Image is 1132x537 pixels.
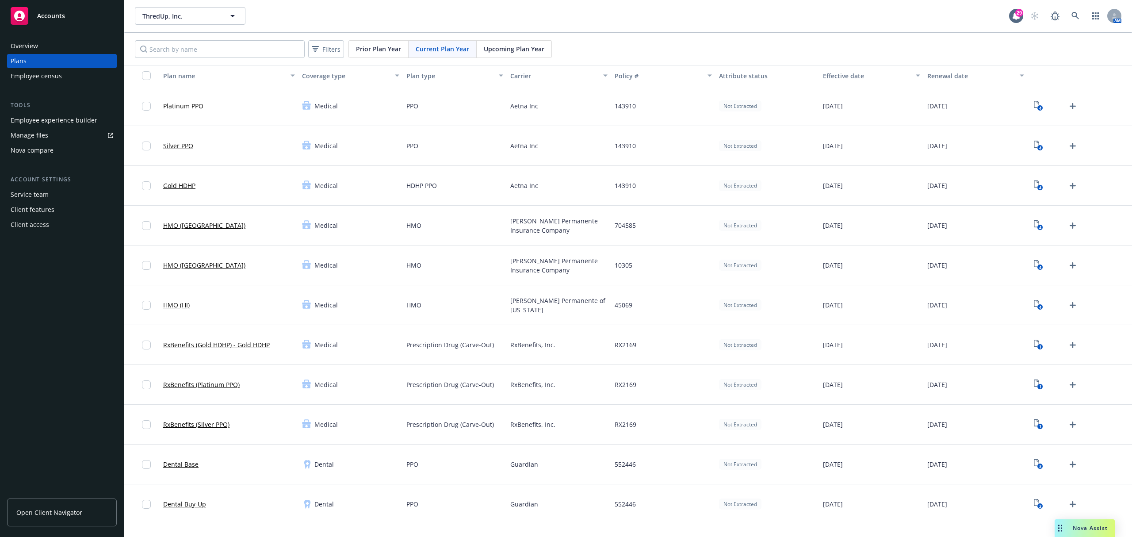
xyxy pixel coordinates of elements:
[927,101,947,111] span: [DATE]
[719,419,761,430] div: Not Extracted
[510,340,555,349] span: RxBenefits, Inc.
[142,142,151,150] input: Toggle Row Selected
[406,460,418,469] span: PPO
[927,141,947,150] span: [DATE]
[615,380,636,389] span: RX2169
[356,44,401,54] span: Prior Plan Year
[823,420,843,429] span: [DATE]
[142,460,151,469] input: Toggle Row Selected
[11,54,27,68] div: Plans
[302,71,390,81] div: Coverage type
[135,40,305,58] input: Search by name
[11,188,49,202] div: Service team
[927,340,947,349] span: [DATE]
[510,499,538,509] span: Guardian
[611,65,715,86] button: Policy #
[719,339,761,350] div: Not Extracted
[406,141,418,150] span: PPO
[298,65,403,86] button: Coverage type
[406,300,421,310] span: HMO
[1039,503,1041,509] text: 2
[719,260,761,271] div: Not Extracted
[314,221,338,230] span: Medical
[314,141,338,150] span: Medical
[1031,99,1045,113] a: View Plan Documents
[163,261,245,270] a: HMO ([GEOGRAPHIC_DATA])
[1039,225,1041,230] text: 4
[314,420,338,429] span: Medical
[11,203,54,217] div: Client features
[1066,179,1080,193] a: Upload Plan Documents
[1039,105,1041,111] text: 4
[11,39,38,53] div: Overview
[719,379,761,390] div: Not Extracted
[719,140,761,151] div: Not Extracted
[719,71,816,81] div: Attribute status
[819,65,924,86] button: Effective date
[1067,7,1084,25] a: Search
[510,216,608,235] span: [PERSON_NAME] Permanente Insurance Company
[510,71,598,81] div: Carrier
[314,261,338,270] span: Medical
[927,380,947,389] span: [DATE]
[7,218,117,232] a: Client access
[823,141,843,150] span: [DATE]
[163,141,193,150] a: Silver PPO
[1055,519,1066,537] div: Drag to move
[406,261,421,270] span: HMO
[163,181,195,190] a: Gold HDHP
[719,499,761,510] div: Not Extracted
[1039,304,1041,310] text: 4
[314,300,338,310] span: Medical
[314,460,334,469] span: Dental
[1039,464,1041,469] text: 3
[163,460,199,469] a: Dental Base
[1031,457,1045,472] a: View Plan Documents
[823,181,843,190] span: [DATE]
[927,300,947,310] span: [DATE]
[1039,344,1041,350] text: 1
[1087,7,1105,25] a: Switch app
[1039,145,1041,151] text: 4
[7,4,117,28] a: Accounts
[1066,378,1080,392] a: Upload Plan Documents
[1073,524,1108,532] span: Nova Assist
[1031,139,1045,153] a: View Plan Documents
[823,221,843,230] span: [DATE]
[927,71,1015,81] div: Renewal date
[823,300,843,310] span: [DATE]
[927,420,947,429] span: [DATE]
[7,128,117,142] a: Manage files
[510,181,538,190] span: Aetna Inc
[7,101,117,110] div: Tools
[484,44,544,54] span: Upcoming Plan Year
[510,460,538,469] span: Guardian
[715,65,820,86] button: Attribute status
[719,220,761,231] div: Not Extracted
[927,460,947,469] span: [DATE]
[510,141,538,150] span: Aetna Inc
[1039,265,1041,270] text: 4
[11,69,62,83] div: Employee census
[416,44,469,54] span: Current Plan Year
[406,71,494,81] div: Plan type
[11,218,49,232] div: Client access
[163,340,270,349] a: RxBenefits (Gold HDHP) - Gold HDHP
[163,499,206,509] a: Dental Buy-Up
[927,499,947,509] span: [DATE]
[7,188,117,202] a: Service team
[7,175,117,184] div: Account settings
[1031,378,1045,392] a: View Plan Documents
[1046,7,1064,25] a: Report a Bug
[7,39,117,53] a: Overview
[314,380,338,389] span: Medical
[7,54,117,68] a: Plans
[615,141,636,150] span: 143910
[406,101,418,111] span: PPO
[163,300,190,310] a: HMO (HI)
[510,101,538,111] span: Aetna Inc
[719,180,761,191] div: Not Extracted
[1066,219,1080,233] a: Upload Plan Documents
[1066,298,1080,312] a: Upload Plan Documents
[927,221,947,230] span: [DATE]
